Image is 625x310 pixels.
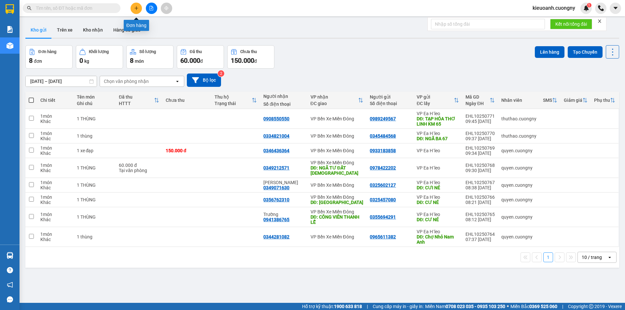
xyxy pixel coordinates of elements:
[417,116,459,127] div: DĐ: TẠP HÓA THƠ LINH KM 65
[370,133,396,139] div: 0345484568
[263,234,289,239] div: 0344281082
[501,116,536,121] div: thuthao.cuongny
[263,180,304,185] div: Trịnh Ngọc Lương
[215,101,252,106] div: Trạng thái
[446,304,505,309] strong: 0708 023 035 - 0935 103 250
[334,304,362,309] strong: 1900 633 818
[26,76,97,87] input: Select a date range.
[501,148,536,153] div: quyen.cuongny
[465,237,495,242] div: 07:37 [DATE]
[370,234,396,239] div: 0965611382
[119,163,159,168] div: 60.000 đ
[177,45,224,69] button: Đã thu60.000đ
[501,214,536,220] div: quyen.cuongny
[417,217,459,222] div: DĐ: CƯ NÉ
[465,101,490,106] div: Ngày ĐH
[550,19,592,29] button: Kết nối tổng đài
[25,45,73,69] button: Đơn hàng8đơn
[79,57,83,64] span: 0
[370,94,410,100] div: Người gửi
[465,114,495,119] div: EHL10250771
[589,304,593,309] span: copyright
[124,20,149,31] div: Đơn hàng
[598,5,604,11] img: phone-icon
[34,59,42,64] span: đơn
[302,303,362,310] span: Hỗ trợ kỹ thuật:
[587,3,591,7] sup: 1
[116,92,162,109] th: Toggle SortBy
[501,165,536,170] div: quyen.cuongny
[425,303,505,310] span: Miền Nam
[465,180,495,185] div: EHL10250767
[465,168,495,173] div: 09:30 [DATE]
[263,148,289,153] div: 0346436364
[465,136,495,141] div: 09:37 [DATE]
[77,165,113,170] div: 1 THÙNG
[370,148,396,153] div: 0933183858
[40,232,70,237] div: 1 món
[211,92,260,109] th: Toggle SortBy
[591,92,618,109] th: Toggle SortBy
[161,3,172,14] button: aim
[370,182,396,188] div: 0325602127
[465,131,495,136] div: EHL10250770
[77,148,113,153] div: 1 xe đạp
[465,217,495,222] div: 08:12 [DATE]
[40,151,70,156] div: Khác
[40,168,70,173] div: Khác
[564,98,582,103] div: Giảm giá
[311,200,364,205] div: DĐ: CHỢ NHẬT HUY
[465,185,495,190] div: 08:38 [DATE]
[370,214,396,220] div: 0355694291
[501,234,536,239] div: quyen.cuongny
[367,303,368,310] span: |
[263,165,289,170] div: 0349212571
[561,92,591,109] th: Toggle SortBy
[417,148,459,153] div: VP Ea H`leo
[89,49,109,54] div: Khối lượng
[215,94,252,100] div: Thu hộ
[166,148,208,153] div: 150.000 đ
[134,6,139,10] span: plus
[7,282,13,288] span: notification
[52,22,78,38] button: Trên xe
[7,26,13,33] img: solution-icon
[311,214,364,225] div: DĐ: CÔNG VIÊN THANH LỄ
[527,4,580,12] span: kieuoanh.cuongny
[417,195,459,200] div: VP Ea H`leo
[108,22,146,38] button: Hàng đã giao
[40,145,70,151] div: 1 món
[540,92,561,109] th: Toggle SortBy
[311,160,364,165] div: VP Bến Xe Miền Đông
[240,49,257,54] div: Chưa thu
[166,98,208,103] div: Chưa thu
[465,212,495,217] div: EHL10250765
[77,197,113,202] div: 1 THÙNG
[77,234,113,239] div: 1 thùng
[465,163,495,168] div: EHL10250768
[311,209,364,214] div: VP Bến Xe Miền Đông
[139,49,156,54] div: Số lượng
[40,114,70,119] div: 1 món
[40,212,70,217] div: 1 món
[373,303,424,310] span: Cung cấp máy in - giấy in:
[40,163,70,168] div: 1 món
[501,133,536,139] div: thuthao.cuongny
[311,116,364,121] div: VP Bến Xe Miền Đông
[417,165,459,170] div: VP Ea H`leo
[529,304,557,309] strong: 0369 525 060
[562,303,563,310] span: |
[6,4,14,14] img: logo-vxr
[40,217,70,222] div: Khác
[7,296,13,303] span: message
[465,200,495,205] div: 08:21 [DATE]
[7,42,13,49] img: warehouse-icon
[510,303,557,310] span: Miền Bắc
[40,131,70,136] div: 1 món
[119,168,159,173] div: Tại văn phòng
[370,197,396,202] div: 0325457080
[417,234,459,245] div: DĐ: Chợ Nhỏ Nam Anh
[149,6,154,10] span: file-add
[77,94,113,100] div: Tên món
[40,136,70,141] div: Khác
